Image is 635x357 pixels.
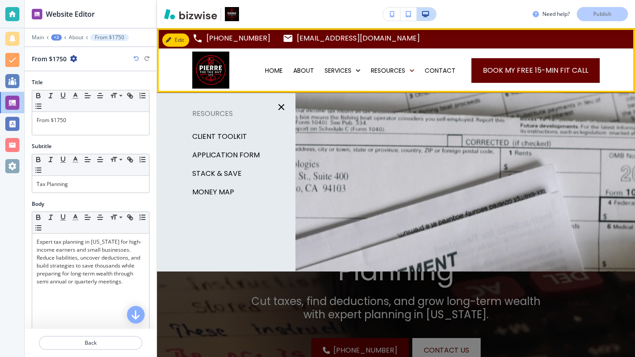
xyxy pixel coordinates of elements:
button: +2 [51,34,62,41]
button: From $1750 [90,34,129,41]
p: SERVICES [325,66,351,75]
p: Expert tax planning in [US_STATE] for high-income earners and small businesses. Reduce liabilitie... [37,238,145,286]
p: RESOURCES [157,107,295,120]
p: HOME [265,66,283,75]
p: STACK & SAVE [192,167,242,180]
p: From $1750 [95,34,124,41]
h2: Website Editor [46,9,95,19]
img: editor icon [32,9,42,19]
h2: Body [32,200,44,208]
button: About [69,34,83,41]
p: MONEY MAP [192,186,234,199]
h2: From $1750 [32,54,67,63]
p: [PHONE_NUMBER] [206,32,270,45]
img: Pierre The Tax Guy LLC [192,52,229,89]
p: From $1750 [37,116,145,124]
img: Your Logo [225,7,239,21]
button: Edit [162,33,189,47]
button: Main [32,34,44,41]
button: Back [39,336,142,350]
p: APPLICATION FORM [192,149,260,162]
p: Client Toolkit [192,130,247,143]
h2: Subtitle [32,142,52,150]
p: Back [40,339,142,347]
span: Book My Free 15-Min Fit Call [483,65,588,76]
h3: Need help? [542,10,570,18]
p: ABOUT [293,66,314,75]
p: RESOURCES [371,66,405,75]
img: Bizwise Logo [164,9,217,19]
p: [EMAIL_ADDRESS][DOMAIN_NAME] [297,32,420,45]
h2: Title [32,78,43,86]
p: CONTACT [425,66,456,75]
p: Tax Planning [37,180,145,188]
